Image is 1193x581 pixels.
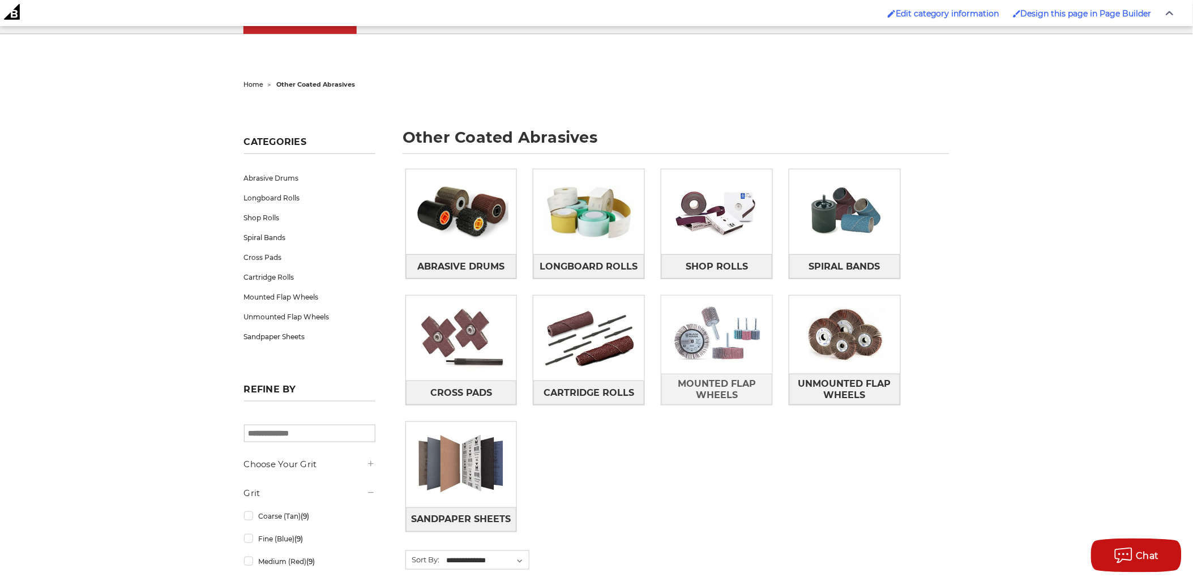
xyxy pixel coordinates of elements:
img: Shop Rolls [661,173,772,251]
span: (9) [294,535,303,543]
a: Longboard Rolls [244,188,375,208]
a: Sandpaper Sheets [244,327,375,347]
a: Shop Rolls [661,254,772,279]
a: Mounted Flap Wheels [661,374,772,405]
a: Medium (Red) [244,552,375,571]
img: Unmounted Flap Wheels [789,296,900,374]
a: Cross Pads [244,247,375,267]
select: Sort By: [445,552,529,569]
a: Cross Pads [406,381,517,405]
a: Spiral Bands [789,254,900,279]
span: Cartridge Rolls [544,383,634,403]
span: (9) [301,512,309,520]
a: Coarse (Tan) [244,506,375,526]
img: Sandpaper Sheets [406,425,517,503]
a: Enabled brush for category edit Edit category information [882,3,1005,24]
button: Chat [1091,539,1182,573]
h5: Choose Your Grit [244,458,375,471]
h5: Refine by [244,384,375,401]
a: Mounted Flap Wheels [244,287,375,307]
img: Abrasive Drums [406,173,517,251]
span: Longboard Rolls [540,257,638,276]
span: Edit category information [896,8,999,19]
img: Longboard Rolls [533,173,644,251]
span: (9) [306,557,315,566]
span: Sandpaper Sheets [411,510,511,529]
a: Unmounted Flap Wheels [789,374,900,405]
img: Cross Pads [406,299,517,377]
span: other coated abrasives [277,80,356,88]
a: Cartridge Rolls [533,381,644,405]
span: Cross Pads [430,383,492,403]
img: Enabled brush for page builder edit. [1013,10,1021,18]
a: Longboard Rolls [533,254,644,279]
span: Chat [1136,550,1160,561]
img: Spiral Bands [789,173,900,251]
a: home [244,80,264,88]
a: Fine (Blue) [244,529,375,549]
h5: Categories [244,136,375,154]
a: Abrasive Drums [406,254,517,279]
label: Sort By: [406,551,440,568]
img: Mounted Flap Wheels [661,296,772,374]
span: Design this page in Page Builder [1021,8,1152,19]
a: Cartridge Rolls [244,267,375,287]
a: Sandpaper Sheets [406,507,517,532]
a: Spiral Bands [244,228,375,247]
span: Mounted Flap Wheels [662,374,772,405]
img: Cartridge Rolls [533,299,644,377]
a: Shop Rolls [244,208,375,228]
a: Enabled brush for page builder edit. Design this page in Page Builder [1007,3,1157,24]
img: Close Admin Bar [1166,11,1174,16]
img: Enabled brush for category edit [888,10,896,18]
h5: Grit [244,486,375,500]
h1: other coated abrasives [403,130,950,154]
span: Shop Rolls [686,257,748,276]
a: Abrasive Drums [244,168,375,188]
span: Abrasive Drums [417,257,504,276]
span: Unmounted Flap Wheels [790,374,900,405]
a: Unmounted Flap Wheels [244,307,375,327]
span: Spiral Bands [809,257,880,276]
